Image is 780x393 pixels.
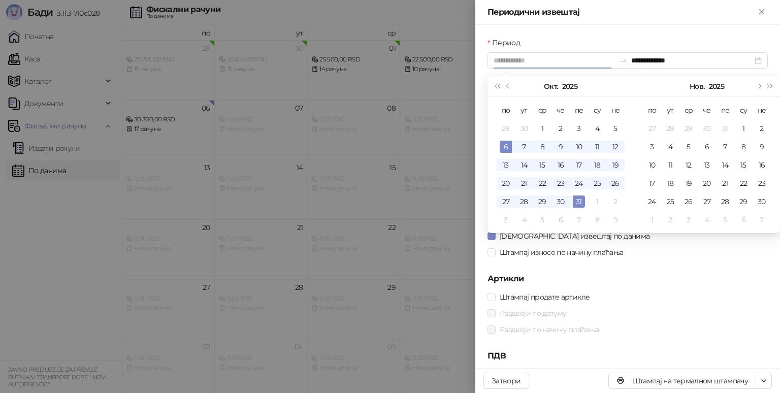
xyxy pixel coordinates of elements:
div: 18 [664,177,676,189]
div: 27 [701,195,713,208]
button: Штампај на термалном штампачу [608,373,756,389]
div: 6 [737,214,750,226]
td: 2025-11-21 [716,174,734,192]
button: Претходна година (Control + left) [492,76,503,96]
div: 2 [555,122,567,135]
div: 27 [646,122,658,135]
td: 2025-11-01 [588,192,606,211]
button: Close [756,6,768,18]
td: 2025-10-07 [515,138,533,156]
div: 8 [591,214,603,226]
div: 20 [500,177,512,189]
div: 14 [719,159,731,171]
td: 2025-11-06 [698,138,716,156]
label: Период [487,37,526,48]
div: 2 [609,195,622,208]
td: 2025-10-18 [588,156,606,174]
td: 2025-11-16 [753,156,771,174]
td: 2025-10-06 [497,138,515,156]
div: 17 [573,159,585,171]
td: 2025-10-05 [606,119,625,138]
td: 2025-11-12 [679,156,698,174]
td: 2025-11-29 [734,192,753,211]
div: 3 [646,141,658,153]
td: 2025-10-23 [551,174,570,192]
div: 2 [664,214,676,226]
td: 2025-11-06 [551,211,570,229]
h5: Артикли [487,273,768,285]
td: 2025-10-02 [551,119,570,138]
td: 2025-10-12 [606,138,625,156]
td: 2025-10-14 [515,156,533,174]
th: ср [679,101,698,119]
td: 2025-11-01 [734,119,753,138]
td: 2025-11-07 [570,211,588,229]
div: 4 [591,122,603,135]
td: 2025-12-04 [698,211,716,229]
div: 30 [756,195,768,208]
td: 2025-10-29 [533,192,551,211]
div: 14 [518,159,530,171]
td: 2025-10-15 [533,156,551,174]
div: 5 [609,122,622,135]
div: 12 [682,159,695,171]
td: 2025-11-02 [606,192,625,211]
th: пе [570,101,588,119]
td: 2025-11-25 [661,192,679,211]
td: 2025-10-26 [606,174,625,192]
div: 26 [682,195,695,208]
button: Затвори [483,373,529,389]
td: 2025-10-20 [497,174,515,192]
div: 23 [756,177,768,189]
div: 6 [555,214,567,226]
button: Изабери годину [562,76,577,96]
th: по [497,101,515,119]
td: 2025-10-04 [588,119,606,138]
td: 2025-11-17 [643,174,661,192]
div: 13 [701,159,713,171]
td: 2025-11-02 [753,119,771,138]
td: 2025-11-24 [643,192,661,211]
td: 2025-11-09 [753,138,771,156]
div: 27 [500,195,512,208]
td: 2025-10-19 [606,156,625,174]
div: 1 [646,214,658,226]
input: Период [494,55,615,66]
div: 9 [609,214,622,226]
td: 2025-12-03 [679,211,698,229]
div: 10 [573,141,585,153]
div: 4 [664,141,676,153]
td: 2025-11-05 [533,211,551,229]
td: 2025-11-22 [734,174,753,192]
div: 15 [737,159,750,171]
td: 2025-10-30 [698,119,716,138]
td: 2025-12-01 [643,211,661,229]
td: 2025-10-01 [533,119,551,138]
div: 11 [664,159,676,171]
div: 25 [591,177,603,189]
td: 2025-11-04 [661,138,679,156]
th: че [698,101,716,119]
td: 2025-11-11 [661,156,679,174]
div: 19 [682,177,695,189]
div: 30 [701,122,713,135]
span: swap-right [619,56,627,64]
td: 2025-12-06 [734,211,753,229]
div: 4 [518,214,530,226]
div: 28 [518,195,530,208]
div: 18 [591,159,603,171]
td: 2025-11-27 [698,192,716,211]
div: 17 [646,177,658,189]
th: не [753,101,771,119]
div: 6 [701,141,713,153]
td: 2025-11-08 [588,211,606,229]
td: 2025-10-10 [570,138,588,156]
div: 15 [536,159,548,171]
td: 2025-11-10 [643,156,661,174]
button: Изабери месец [544,76,558,96]
div: 16 [756,159,768,171]
div: 3 [500,214,512,226]
td: 2025-11-23 [753,174,771,192]
td: 2025-10-09 [551,138,570,156]
th: ср [533,101,551,119]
